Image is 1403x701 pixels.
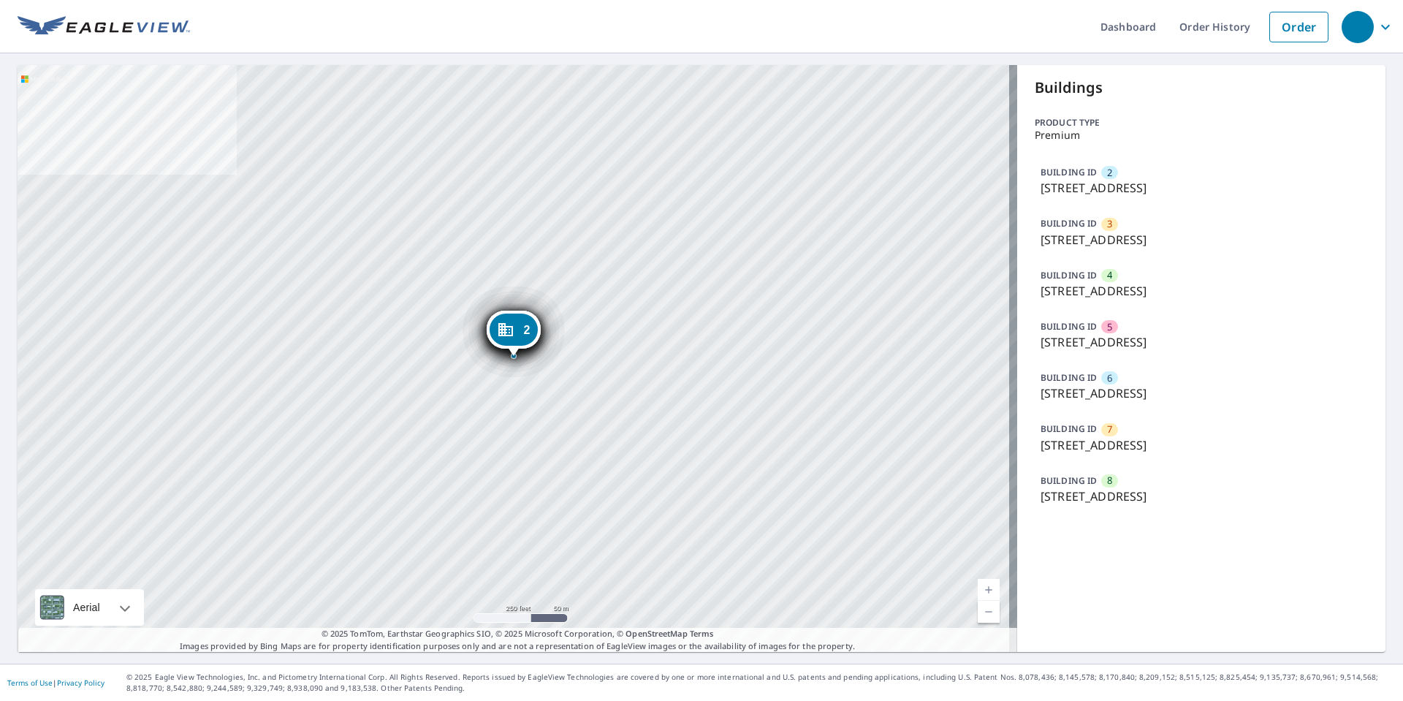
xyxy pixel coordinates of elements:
[322,628,714,640] span: © 2025 TomTom, Earthstar Geographics SIO, © 2025 Microsoft Corporation, ©
[7,678,53,688] a: Terms of Use
[1035,129,1368,141] p: Premium
[1107,474,1112,488] span: 8
[1041,436,1362,454] p: [STREET_ADDRESS]
[1269,12,1328,42] a: Order
[1107,217,1112,231] span: 3
[1041,384,1362,402] p: [STREET_ADDRESS]
[1107,371,1112,385] span: 6
[69,589,104,626] div: Aerial
[18,16,190,38] img: EV Logo
[690,628,714,639] a: Terms
[1041,217,1097,230] p: BUILDING ID
[1041,333,1362,351] p: [STREET_ADDRESS]
[1035,116,1368,129] p: Product type
[1035,77,1368,99] p: Buildings
[1107,166,1112,180] span: 2
[1041,179,1362,197] p: [STREET_ADDRESS]
[7,678,104,687] p: |
[1041,166,1097,178] p: BUILDING ID
[523,325,530,336] span: 2
[1041,269,1097,281] p: BUILDING ID
[626,628,687,639] a: OpenStreetMap
[1041,488,1362,505] p: [STREET_ADDRESS]
[1041,282,1362,300] p: [STREET_ADDRESS]
[1107,268,1112,282] span: 4
[1041,423,1097,435] p: BUILDING ID
[978,579,1000,601] a: Current Level 17, Zoom In
[1107,320,1112,334] span: 5
[1041,474,1097,487] p: BUILDING ID
[57,678,104,688] a: Privacy Policy
[1041,371,1097,384] p: BUILDING ID
[1041,320,1097,333] p: BUILDING ID
[126,672,1396,694] p: © 2025 Eagle View Technologies, Inc. and Pictometry International Corp. All Rights Reserved. Repo...
[35,589,144,626] div: Aerial
[1041,231,1362,249] p: [STREET_ADDRESS]
[486,311,540,356] div: Dropped pin, building 2, Commercial property, 321 Second St Eutawville, SC 29048
[1107,423,1112,436] span: 7
[18,628,1017,652] p: Images provided by Bing Maps are for property identification purposes only and are not a represen...
[978,601,1000,623] a: Current Level 17, Zoom Out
